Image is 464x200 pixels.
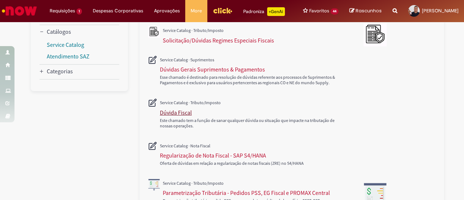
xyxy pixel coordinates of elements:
[1,4,38,18] img: ServiceNow
[93,7,143,15] span: Despesas Corporativas
[213,5,232,16] img: click_logo_yellow_360x200.png
[267,7,285,16] p: +GenAi
[243,7,285,16] div: Padroniza
[422,8,459,14] span: [PERSON_NAME]
[331,8,339,15] span: 44
[349,8,382,15] a: Rascunhos
[309,7,329,15] span: Favoritos
[356,7,382,14] span: Rascunhos
[154,7,180,15] span: Aprovações
[76,8,82,15] span: 1
[191,7,202,15] span: More
[50,7,75,15] span: Requisições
